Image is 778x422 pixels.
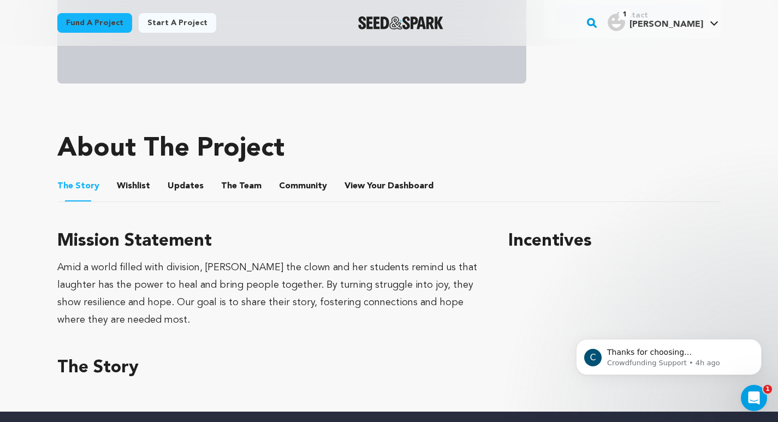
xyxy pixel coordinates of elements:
[388,180,433,193] span: Dashboard
[279,180,327,193] span: Community
[139,13,216,33] a: Start a project
[619,9,631,20] span: 1
[560,316,778,393] iframe: Intercom notifications message
[57,228,483,254] h3: Mission Statement
[345,180,436,193] span: Your
[508,228,721,254] h1: Incentives
[57,136,284,162] h1: About The Project
[57,180,99,193] span: Story
[358,16,444,29] img: Seed&Spark Logo Dark Mode
[763,385,772,394] span: 1
[605,11,721,31] a: Donald H.'s Profile
[117,180,150,193] span: Wishlist
[57,355,483,381] h3: The Story
[57,259,483,329] div: Amid a world filled with division, [PERSON_NAME] the clown and her students remind us that laught...
[345,180,436,193] a: ViewYourDashboard
[608,14,703,31] div: Donald H.'s Profile
[221,180,237,193] span: The
[605,11,721,34] span: Donald H.'s Profile
[57,180,73,193] span: The
[741,385,767,411] iframe: Intercom live chat
[57,13,132,33] a: Fund a project
[608,14,625,31] img: user.png
[221,180,262,193] span: Team
[168,180,204,193] span: Updates
[358,16,444,29] a: Seed&Spark Homepage
[629,20,703,29] span: [PERSON_NAME]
